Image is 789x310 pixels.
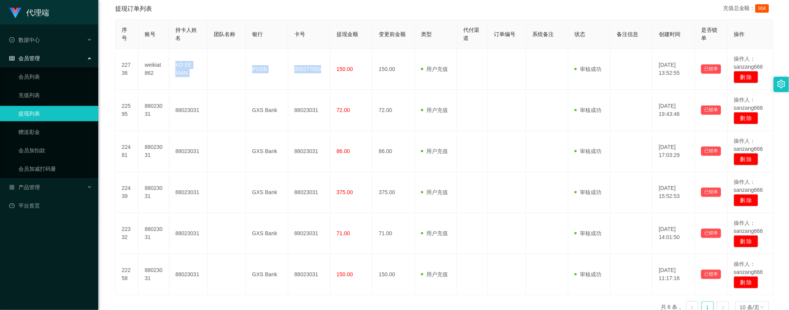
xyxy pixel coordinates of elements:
button: 已锁单 [701,229,721,238]
span: 操作人：sanzang666 [734,261,763,275]
span: 150.00 [337,66,353,72]
td: [DATE] 17:03:29 [653,131,695,172]
td: 22736 [116,49,139,90]
span: 用户充值 [421,189,448,195]
span: 账号 [145,31,155,37]
span: 操作人：sanzang666 [734,56,763,70]
td: KO EE XIAN [169,49,208,90]
td: 71.00 [373,213,415,254]
h1: 代理端 [26,0,49,25]
td: 22258 [116,254,139,295]
span: 持卡人姓名 [175,27,197,41]
span: 类型 [421,31,432,37]
td: POSB [246,49,288,90]
a: 代理端 [9,9,49,15]
td: GXS Bank [246,90,288,131]
td: 86.00 [373,131,415,172]
td: 355277550 [288,49,330,90]
td: 88023031 [139,90,169,131]
span: 150.00 [337,271,353,277]
td: GXS Bank [246,213,288,254]
span: 数据中心 [9,37,40,43]
span: 审核成功 [574,230,601,236]
span: 操作人：sanzang666 [734,97,763,111]
i: 图标: right [721,305,725,310]
td: 22595 [116,90,139,131]
button: 删 除 [734,153,758,165]
span: 86.00 [337,148,350,154]
span: 会员管理 [9,55,40,61]
td: 88023031 [288,213,330,254]
td: GXS Bank [246,172,288,213]
td: 150.00 [373,254,415,295]
td: 88023031 [139,254,169,295]
a: 充值列表 [18,87,92,103]
span: 用户充值 [421,148,448,154]
td: 88023031 [288,172,330,213]
span: 银行 [252,31,263,37]
td: 88023031 [169,254,208,295]
td: GXS Bank [246,131,288,172]
span: 订单编号 [494,31,515,37]
td: 88023031 [139,213,169,254]
i: 图标: table [9,56,15,61]
button: 已锁单 [701,270,721,279]
td: [DATE] 15:52:53 [653,172,695,213]
button: 已锁单 [701,147,721,156]
div: 充值总金额： [723,4,772,13]
span: 卡号 [294,31,305,37]
button: 删 除 [734,276,758,289]
span: 是否锁单 [701,27,717,41]
span: 提现金额 [337,31,358,37]
span: 用户充值 [421,230,448,236]
td: 88023031 [169,90,208,131]
span: 71.00 [337,230,350,236]
td: 22481 [116,131,139,172]
span: 375.00 [337,189,353,195]
button: 已锁单 [701,106,721,115]
span: 备注信息 [617,31,638,37]
td: 88023031 [139,131,169,172]
span: 操作人：sanzang666 [734,138,763,152]
span: 用户充值 [421,107,448,113]
a: 赠送彩金 [18,124,92,140]
td: 22439 [116,172,139,213]
a: 会员列表 [18,69,92,84]
td: 88023031 [139,172,169,213]
button: 删 除 [734,71,758,83]
i: 图标: left [690,305,695,310]
span: 审核成功 [574,189,601,195]
span: 审核成功 [574,107,601,113]
span: 审核成功 [574,148,601,154]
td: [DATE] 13:52:55 [653,49,695,90]
a: 图标: dashboard平台首页 [9,198,92,213]
span: 创建时间 [659,31,680,37]
a: 提现列表 [18,106,92,121]
td: GXS Bank [246,254,288,295]
td: [DATE] 11:17:16 [653,254,695,295]
td: 88023031 [288,90,330,131]
td: 88023031 [169,213,208,254]
span: 提现订单列表 [115,4,152,13]
td: 375.00 [373,172,415,213]
button: 已锁单 [701,64,721,74]
span: 72.00 [337,107,350,113]
td: 22332 [116,213,139,254]
i: 图标: setting [777,80,786,88]
td: 88023031 [288,131,330,172]
span: 产品管理 [9,184,40,190]
td: 72.00 [373,90,415,131]
td: 150.00 [373,49,415,90]
td: 88023031 [169,131,208,172]
span: 代付渠道 [463,27,479,41]
span: 用户充值 [421,66,448,72]
a: 会员加减打码量 [18,161,92,176]
span: 操作 [734,31,744,37]
a: 会员加扣款 [18,143,92,158]
span: 变更前金额 [379,31,406,37]
button: 删 除 [734,194,758,206]
span: 用户充值 [421,271,448,277]
button: 删 除 [734,235,758,247]
td: [DATE] 14:01:50 [653,213,695,254]
span: 序号 [122,27,127,41]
